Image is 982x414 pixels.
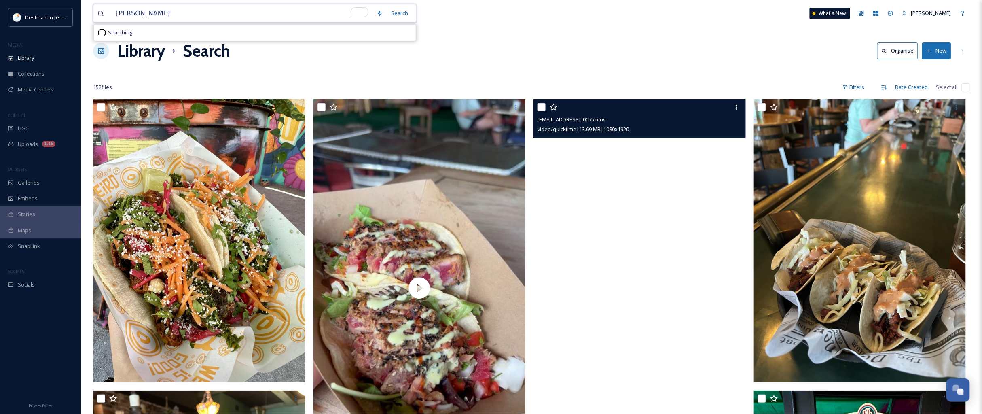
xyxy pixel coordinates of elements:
[891,79,932,95] div: Date Created
[42,141,55,147] div: 1.1k
[387,5,412,21] div: Search
[18,125,29,132] span: UGC
[911,9,951,17] span: [PERSON_NAME]
[18,210,35,218] span: Stories
[922,42,951,59] button: New
[18,86,53,93] span: Media Centres
[18,70,44,78] span: Collections
[838,79,869,95] div: Filters
[112,4,372,22] input: To enrich screen reader interactions, please activate Accessibility in Grammarly extension settings
[8,268,24,274] span: SOCIALS
[29,400,52,410] a: Privacy Policy
[108,29,132,36] span: Searching
[18,140,38,148] span: Uploads
[898,5,955,21] a: [PERSON_NAME]
[13,13,21,21] img: download.png
[754,99,966,382] img: ext_1748986743.612973_social@destinationpanamacity.com-IMG_0050.jpeg
[18,179,40,187] span: Galleries
[183,39,230,63] h1: Search
[8,166,27,172] span: WIDGETS
[18,195,38,202] span: Embeds
[936,83,958,91] span: Select all
[93,99,305,382] img: Veggie Tacos_El Weirdo_Panama City Florida.jpeg
[25,13,106,21] span: Destination [GEOGRAPHIC_DATA]
[18,281,35,289] span: Socials
[93,83,112,91] span: 152 file s
[877,42,918,59] button: Organise
[810,8,850,19] a: What's New
[538,125,629,133] span: video/quicktime | 13.69 MB | 1080 x 1920
[8,42,22,48] span: MEDIA
[538,116,605,123] span: [EMAIL_ADDRESS]_0055.mov
[8,112,25,118] span: COLLECT
[18,242,40,250] span: SnapLink
[946,378,970,402] button: Open Chat
[18,227,31,234] span: Maps
[18,54,34,62] span: Library
[117,39,165,63] a: Library
[29,403,52,408] span: Privacy Policy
